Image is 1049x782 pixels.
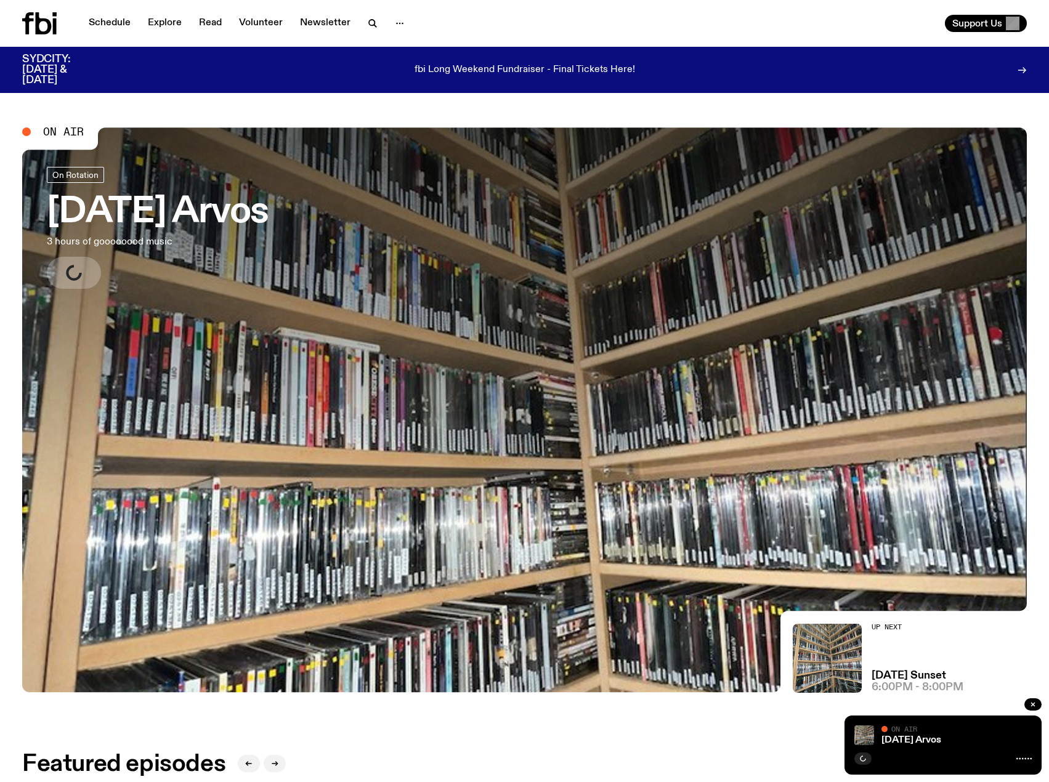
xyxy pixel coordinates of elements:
a: Newsletter [293,15,358,32]
span: Support Us [952,18,1002,29]
span: 6:00pm - 8:00pm [872,682,963,693]
p: fbi Long Weekend Fundraiser - Final Tickets Here! [415,65,635,76]
h3: SYDCITY: [DATE] & [DATE] [22,54,101,86]
a: Volunteer [232,15,290,32]
h2: Up Next [872,624,963,631]
img: A corner shot of the fbi music library [854,725,874,745]
a: [DATE] Sunset [872,671,946,681]
button: Support Us [945,15,1027,32]
p: 3 hours of goooooood music [47,235,269,249]
img: A corner shot of the fbi music library [793,624,862,693]
h2: Featured episodes [22,753,225,775]
a: On Rotation [47,167,104,183]
a: A corner shot of the fbi music library [22,127,1027,692]
a: [DATE] Arvos3 hours of goooooood music [47,167,269,289]
span: On Rotation [52,171,99,180]
a: Read [192,15,229,32]
span: On Air [891,725,917,733]
a: [DATE] Arvos [881,735,941,745]
h3: [DATE] Arvos [47,195,269,230]
span: On Air [43,126,84,137]
a: Schedule [81,15,138,32]
a: Explore [140,15,189,32]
